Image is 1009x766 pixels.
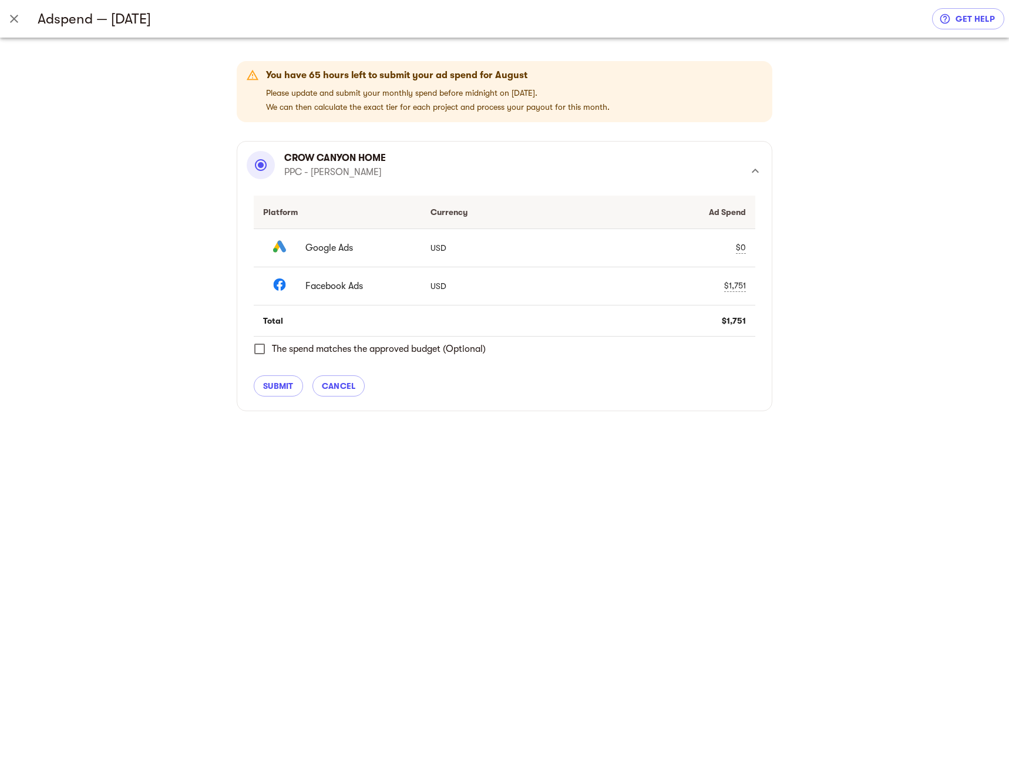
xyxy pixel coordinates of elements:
[263,379,294,393] span: submit
[266,68,610,82] div: You have 65 hours left to submit your ad spend for August
[247,151,762,191] div: Crow Canyon HomePPC - [PERSON_NAME]
[597,205,746,219] div: Ad Spend
[305,279,402,293] span: Facebook Ads
[322,379,356,393] span: cancel
[254,375,303,397] button: submit
[736,241,746,254] div: $0
[421,229,588,267] td: USD
[266,65,610,119] div: Please update and submit your monthly spend before midnight on [DATE]. We can then calculate the ...
[272,342,486,356] span: The spend matches the approved budget (Optional)
[588,305,755,337] td: $1,751
[430,205,579,219] div: Currency
[941,12,995,26] span: get help
[421,267,588,305] td: USD
[254,305,421,337] td: Total
[263,205,412,219] div: Platform
[724,280,746,292] div: $1,751
[932,8,1004,29] a: get help
[312,375,365,397] button: cancel
[305,241,402,255] span: Google Ads
[284,151,386,165] p: Crow Canyon Home
[38,9,932,28] h5: Adspend — [DATE]
[284,165,386,179] p: PPC - [PERSON_NAME]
